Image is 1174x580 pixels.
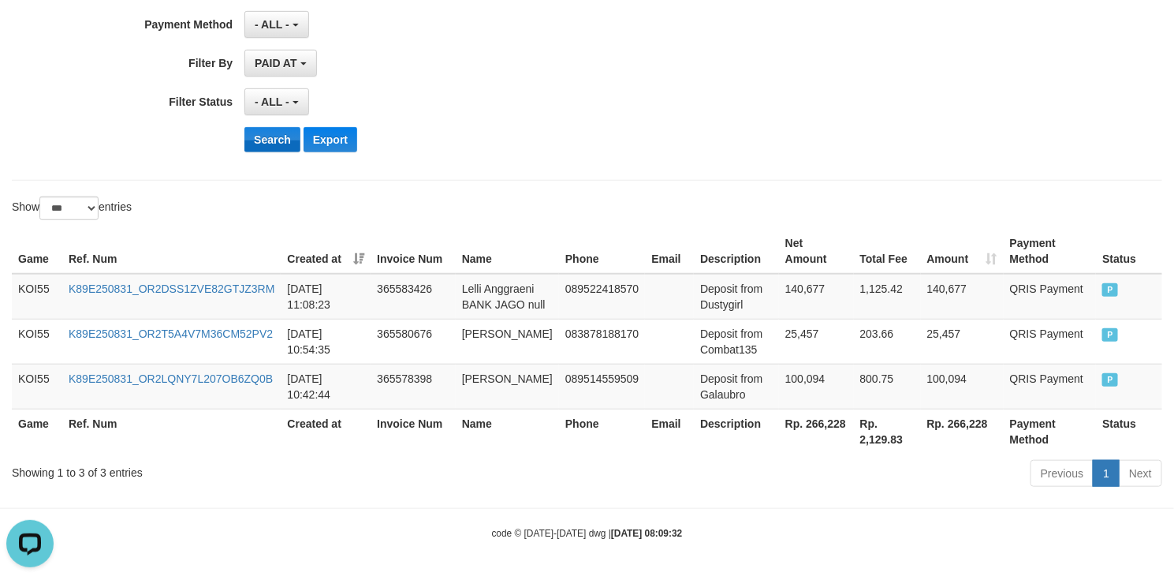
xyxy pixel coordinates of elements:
[854,364,921,409] td: 800.75
[281,364,371,409] td: [DATE] 10:42:44
[921,274,1004,320] td: 140,677
[559,319,645,364] td: 083878188170
[921,364,1004,409] td: 100,094
[244,127,300,152] button: Search
[371,364,456,409] td: 365578398
[694,364,779,409] td: Deposit from Galaubro
[694,409,779,454] th: Description
[1004,364,1097,409] td: QRIS Payment
[779,229,854,274] th: Net Amount
[921,409,1004,454] th: Rp. 266,228
[1093,460,1120,487] a: 1
[6,6,54,54] button: Open LiveChat chat widget
[12,229,62,274] th: Game
[244,11,308,38] button: - ALL -
[1119,460,1162,487] a: Next
[456,364,559,409] td: [PERSON_NAME]
[1102,283,1118,297] span: PAID
[1096,409,1162,454] th: Status
[281,319,371,364] td: [DATE] 10:54:35
[1004,319,1097,364] td: QRIS Payment
[12,458,477,481] div: Showing 1 to 3 of 3 entries
[281,409,371,454] th: Created at
[255,95,289,108] span: - ALL -
[1004,229,1097,274] th: Payment Method
[1004,274,1097,320] td: QRIS Payment
[371,319,456,364] td: 365580676
[1096,229,1162,274] th: Status
[694,319,779,364] td: Deposit from Combat135
[779,409,854,454] th: Rp. 266,228
[62,409,281,454] th: Ref. Num
[456,319,559,364] td: [PERSON_NAME]
[559,409,645,454] th: Phone
[69,327,273,340] a: K89E250831_OR2T5A4V7M36CM52PV2
[779,274,854,320] td: 140,677
[921,229,1004,274] th: Amount: activate to sort column ascending
[694,274,779,320] td: Deposit from Dustygirl
[255,18,289,31] span: - ALL -
[69,372,273,385] a: K89E250831_OR2LQNY7L207OB6ZQ0B
[12,409,62,454] th: Game
[12,196,132,220] label: Show entries
[12,274,62,320] td: KOI55
[779,364,854,409] td: 100,094
[456,409,559,454] th: Name
[559,274,645,320] td: 089522418570
[645,409,694,454] th: Email
[255,57,296,69] span: PAID AT
[559,229,645,274] th: Phone
[304,127,357,152] button: Export
[854,274,921,320] td: 1,125.42
[371,409,456,454] th: Invoice Num
[281,229,371,274] th: Created at: activate to sort column ascending
[559,364,645,409] td: 089514559509
[281,274,371,320] td: [DATE] 11:08:23
[244,88,308,115] button: - ALL -
[1031,460,1094,487] a: Previous
[854,409,921,454] th: Rp. 2,129.83
[244,50,316,77] button: PAID AT
[492,528,683,539] small: code © [DATE]-[DATE] dwg |
[12,364,62,409] td: KOI55
[921,319,1004,364] td: 25,457
[694,229,779,274] th: Description
[611,528,682,539] strong: [DATE] 08:09:32
[854,319,921,364] td: 203.66
[456,274,559,320] td: Lelli Anggraeni BANK JAGO null
[12,319,62,364] td: KOI55
[371,274,456,320] td: 365583426
[62,229,281,274] th: Ref. Num
[854,229,921,274] th: Total Fee
[1102,373,1118,387] span: PAID
[39,196,99,220] select: Showentries
[456,229,559,274] th: Name
[1102,328,1118,342] span: PAID
[779,319,854,364] td: 25,457
[69,283,274,295] a: K89E250831_OR2DSS1ZVE82GTJZ3RM
[371,229,456,274] th: Invoice Num
[645,229,694,274] th: Email
[1004,409,1097,454] th: Payment Method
